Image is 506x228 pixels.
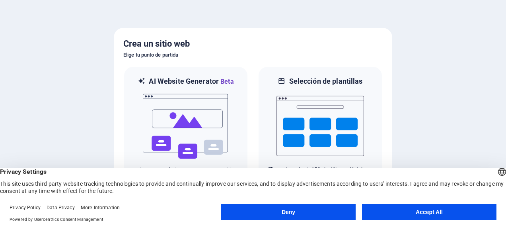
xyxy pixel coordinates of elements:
p: Elige entre más de 150 plantillas y ajústalas a tus necesidades. [268,166,372,180]
div: AI Website GeneratorBetaaiDeja que AI Website Generator cree un sitio web basado en los datos int... [123,66,248,191]
h6: AI Website Generator [149,77,234,86]
span: Beta [219,78,234,85]
h5: Crea un sitio web [123,37,383,50]
h6: Selección de plantillas [289,77,363,86]
p: Deja que AI Website Generator cree un sitio web basado en los datos introducidos. [134,166,238,181]
div: Selección de plantillasElige entre más de 150 plantillas y ajústalas a tus necesidades. [258,66,383,191]
img: ai [142,86,230,166]
h6: Elige tu punto de partida [123,50,383,60]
